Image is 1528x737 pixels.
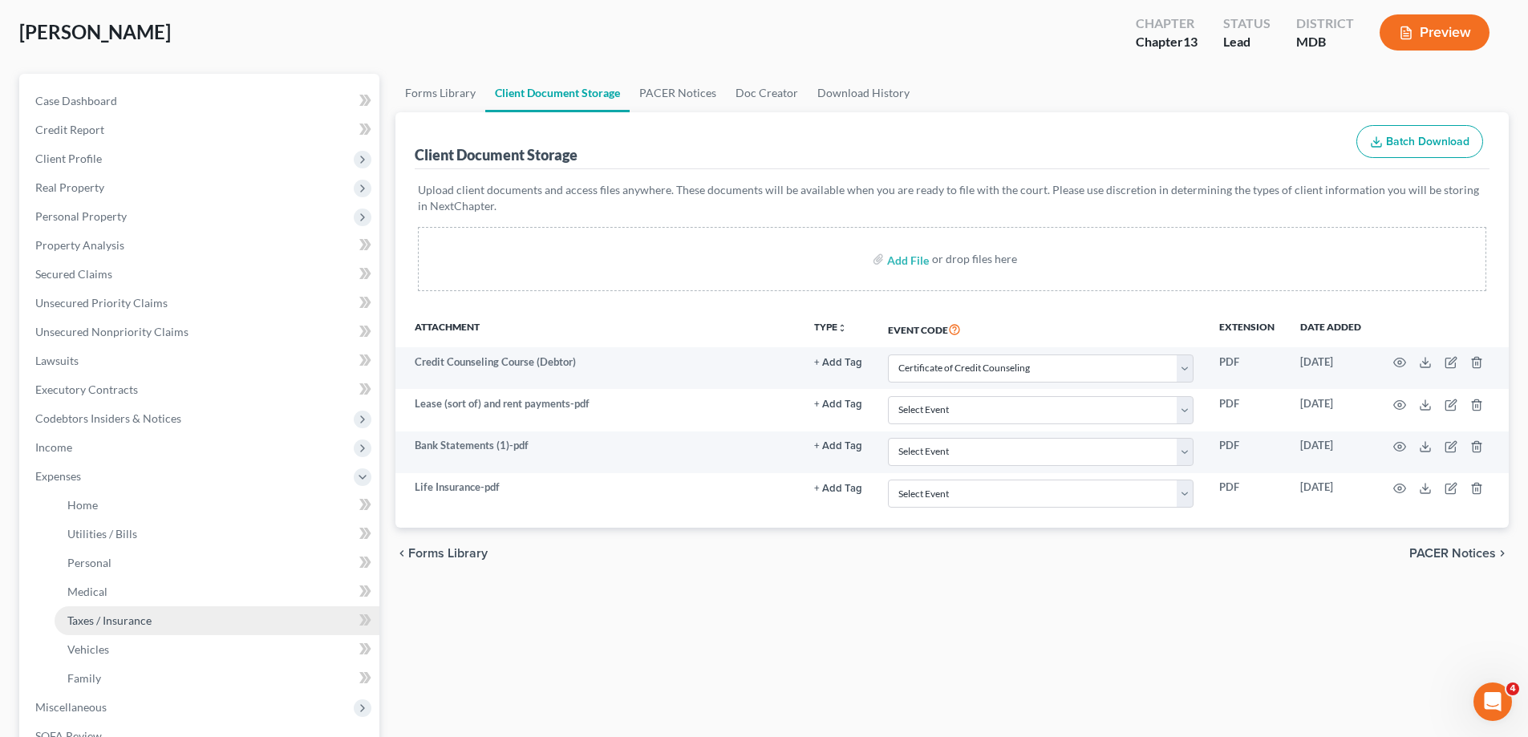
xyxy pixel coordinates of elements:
[1409,547,1509,560] button: PACER Notices chevron_right
[1183,34,1198,49] span: 13
[35,469,81,483] span: Expenses
[55,520,379,549] a: Utilities / Bills
[1136,33,1198,51] div: Chapter
[1287,310,1374,347] th: Date added
[35,152,102,165] span: Client Profile
[67,556,111,569] span: Personal
[67,613,152,627] span: Taxes / Insurance
[22,375,379,404] a: Executory Contracts
[35,209,127,223] span: Personal Property
[22,115,379,144] a: Credit Report
[35,267,112,281] span: Secured Claims
[814,441,862,452] button: + Add Tag
[1356,125,1483,159] button: Batch Download
[35,700,107,714] span: Miscellaneous
[395,547,488,560] button: chevron_left Forms Library
[35,238,124,252] span: Property Analysis
[1206,473,1287,515] td: PDF
[22,289,379,318] a: Unsecured Priority Claims
[22,346,379,375] a: Lawsuits
[35,411,181,425] span: Codebtors Insiders & Notices
[814,438,862,453] a: + Add Tag
[1380,14,1489,51] button: Preview
[1287,431,1374,473] td: [DATE]
[1287,347,1374,389] td: [DATE]
[1287,473,1374,515] td: [DATE]
[1473,682,1512,721] iframe: Intercom live chat
[1223,14,1271,33] div: Status
[395,473,801,515] td: Life Insurance-pdf
[395,74,485,112] a: Forms Library
[67,585,107,598] span: Medical
[415,145,578,164] div: Client Document Storage
[485,74,630,112] a: Client Document Storage
[67,671,101,685] span: Family
[67,642,109,656] span: Vehicles
[1296,33,1354,51] div: MDB
[814,322,847,333] button: TYPEunfold_more
[35,296,168,310] span: Unsecured Priority Claims
[1296,14,1354,33] div: District
[1206,389,1287,431] td: PDF
[22,231,379,260] a: Property Analysis
[35,354,79,367] span: Lawsuits
[22,318,379,346] a: Unsecured Nonpriority Claims
[875,310,1206,347] th: Event Code
[55,635,379,664] a: Vehicles
[1206,347,1287,389] td: PDF
[808,74,919,112] a: Download History
[1206,310,1287,347] th: Extension
[630,74,726,112] a: PACER Notices
[814,396,862,411] a: + Add Tag
[395,347,801,389] td: Credit Counseling Course (Debtor)
[1496,547,1509,560] i: chevron_right
[932,251,1017,267] div: or drop files here
[1206,431,1287,473] td: PDF
[22,260,379,289] a: Secured Claims
[395,431,801,473] td: Bank Statements (1)-pdf
[22,87,379,115] a: Case Dashboard
[395,389,801,431] td: Lease (sort of) and rent payments-pdf
[1409,547,1496,560] span: PACER Notices
[55,664,379,693] a: Family
[814,484,862,494] button: + Add Tag
[1386,135,1469,148] span: Batch Download
[814,480,862,495] a: + Add Tag
[1506,682,1519,695] span: 4
[55,491,379,520] a: Home
[35,123,104,136] span: Credit Report
[814,399,862,410] button: + Add Tag
[726,74,808,112] a: Doc Creator
[35,325,188,338] span: Unsecured Nonpriority Claims
[35,94,117,107] span: Case Dashboard
[55,606,379,635] a: Taxes / Insurance
[55,549,379,577] a: Personal
[814,354,862,370] a: + Add Tag
[67,527,137,541] span: Utilities / Bills
[55,577,379,606] a: Medical
[837,323,847,333] i: unfold_more
[1223,33,1271,51] div: Lead
[1136,14,1198,33] div: Chapter
[408,547,488,560] span: Forms Library
[35,180,104,194] span: Real Property
[1287,389,1374,431] td: [DATE]
[35,440,72,454] span: Income
[67,498,98,512] span: Home
[19,20,171,43] span: [PERSON_NAME]
[35,383,138,396] span: Executory Contracts
[395,547,408,560] i: chevron_left
[418,182,1486,214] p: Upload client documents and access files anywhere. These documents will be available when you are...
[814,358,862,368] button: + Add Tag
[395,310,801,347] th: Attachment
